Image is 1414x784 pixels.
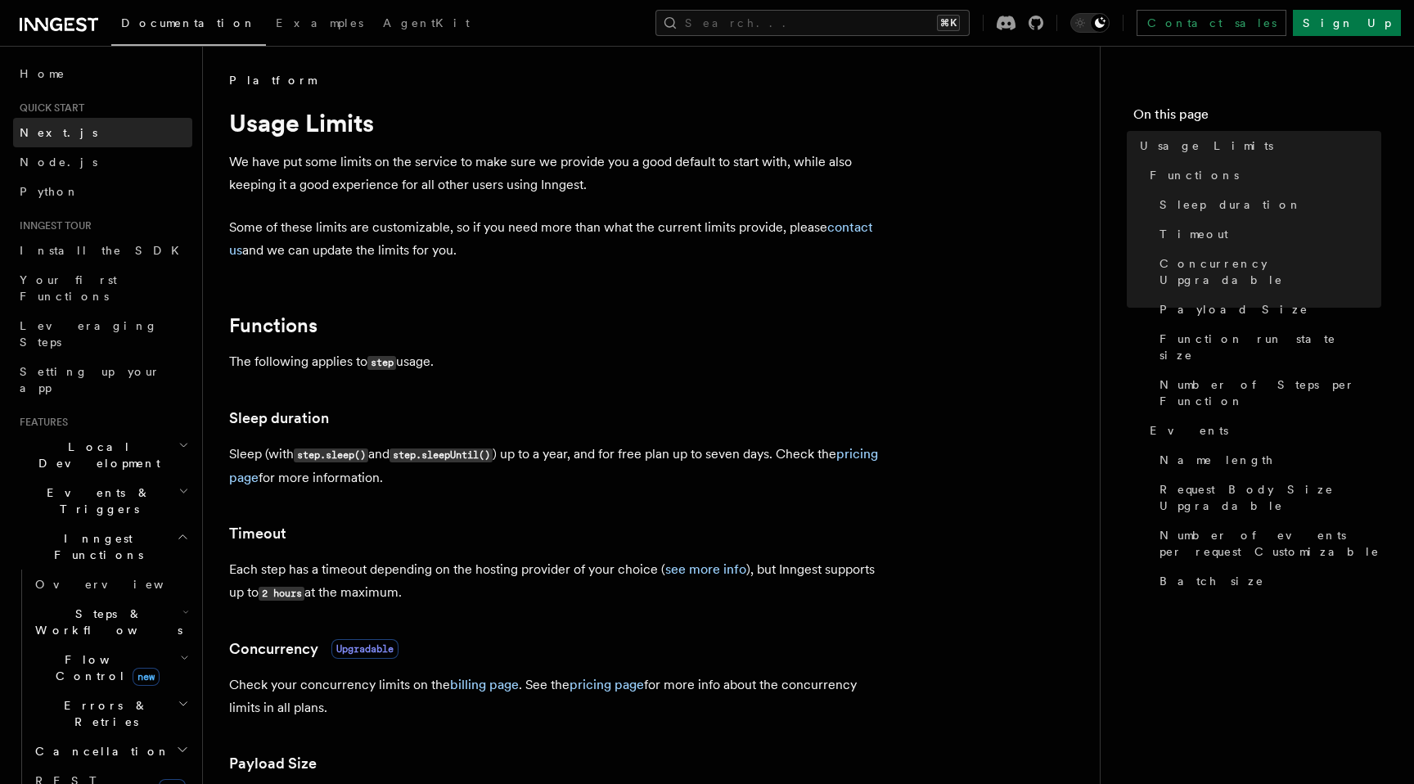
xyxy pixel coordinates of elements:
a: Functions [229,314,317,337]
span: Events & Triggers [13,484,178,517]
span: Batch size [1160,573,1264,589]
span: Features [13,416,68,429]
a: Payload Size [1153,295,1381,324]
button: Search...⌘K [655,10,970,36]
a: Usage Limits [1133,131,1381,160]
span: Python [20,185,79,198]
span: Number of Steps per Function [1160,376,1381,409]
button: Events & Triggers [13,478,192,524]
span: Node.js [20,155,97,169]
code: step.sleepUntil() [390,448,493,462]
p: Some of these limits are customizable, so if you need more than what the current limits provide, ... [229,216,884,262]
span: Events [1150,422,1228,439]
span: Payload Size [1160,301,1308,318]
a: Events [1143,416,1381,445]
a: pricing page [570,677,644,692]
span: Upgradable [331,639,399,659]
span: Home [20,65,65,82]
a: Your first Functions [13,265,192,311]
button: Steps & Workflows [29,599,192,645]
p: Check your concurrency limits on the . See the for more info about the concurrency limits in all ... [229,674,884,719]
a: Python [13,177,192,206]
a: Contact sales [1137,10,1286,36]
span: Concurrency Upgradable [1160,255,1381,288]
a: billing page [450,677,519,692]
a: AgentKit [373,5,480,44]
a: Documentation [111,5,266,46]
button: Local Development [13,432,192,478]
a: Home [13,59,192,88]
span: Local Development [13,439,178,471]
span: Setting up your app [20,365,160,394]
a: Overview [29,570,192,599]
span: Platform [229,72,316,88]
button: Inngest Functions [13,524,192,570]
code: 2 hours [259,587,304,601]
a: Payload Size [229,752,317,775]
kbd: ⌘K [937,15,960,31]
button: Cancellation [29,737,192,766]
a: Setting up your app [13,357,192,403]
a: see more info [665,561,746,577]
span: Timeout [1160,226,1228,242]
a: Name length [1153,445,1381,475]
span: Install the SDK [20,244,189,257]
span: Steps & Workflows [29,606,182,638]
span: Number of events per request Customizable [1160,527,1381,560]
a: Batch size [1153,566,1381,596]
h1: Usage Limits [229,108,884,137]
a: ConcurrencyUpgradable [229,638,399,660]
span: Errors & Retries [29,697,178,730]
span: Flow Control [29,651,180,684]
span: Usage Limits [1140,137,1273,154]
span: Cancellation [29,743,170,759]
span: Inngest Functions [13,530,177,563]
span: Quick start [13,101,84,115]
a: Leveraging Steps [13,311,192,357]
a: Next.js [13,118,192,147]
code: step [367,356,396,370]
span: Examples [276,16,363,29]
p: We have put some limits on the service to make sure we provide you a good default to start with, ... [229,151,884,196]
span: Inngest tour [13,219,92,232]
span: Overview [35,578,204,591]
a: Sleep duration [1153,190,1381,219]
span: Request Body Size Upgradable [1160,481,1381,514]
span: Function run state size [1160,331,1381,363]
a: Sleep duration [229,407,329,430]
a: Function run state size [1153,324,1381,370]
button: Toggle dark mode [1070,13,1110,33]
span: Functions [1150,167,1239,183]
span: AgentKit [383,16,470,29]
span: Documentation [121,16,256,29]
a: Concurrency Upgradable [1153,249,1381,295]
a: Node.js [13,147,192,177]
p: The following applies to usage. [229,350,884,374]
a: Functions [1143,160,1381,190]
a: Timeout [229,522,286,545]
p: Each step has a timeout depending on the hosting provider of your choice ( ), but Inngest support... [229,558,884,605]
button: Flow Controlnew [29,645,192,691]
a: Install the SDK [13,236,192,265]
span: Your first Functions [20,273,117,303]
span: Next.js [20,126,97,139]
a: Request Body Size Upgradable [1153,475,1381,520]
a: Sign Up [1293,10,1401,36]
a: Examples [266,5,373,44]
button: Errors & Retries [29,691,192,737]
h4: On this page [1133,105,1381,131]
span: Leveraging Steps [20,319,158,349]
span: Sleep duration [1160,196,1302,213]
span: Name length [1160,452,1274,468]
span: new [133,668,160,686]
code: step.sleep() [294,448,368,462]
a: Timeout [1153,219,1381,249]
a: Number of events per request Customizable [1153,520,1381,566]
a: Number of Steps per Function [1153,370,1381,416]
p: Sleep (with and ) up to a year, and for free plan up to seven days. Check the for more information. [229,443,884,489]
